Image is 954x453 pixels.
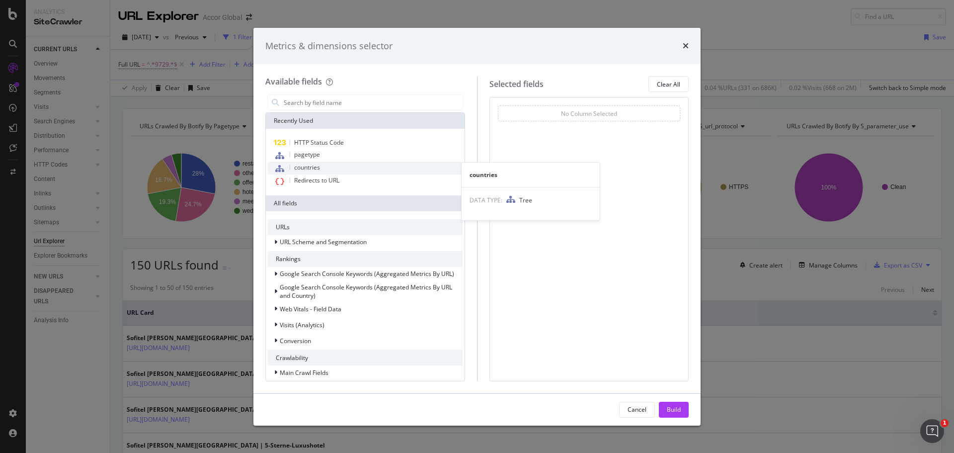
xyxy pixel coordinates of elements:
[657,80,680,89] div: Clear All
[280,321,324,329] span: Visits (Analytics)
[265,76,322,87] div: Available fields
[294,163,320,172] span: countries
[280,337,311,345] span: Conversion
[266,113,465,129] div: Recently Used
[280,305,341,313] span: Web Vitals - Field Data
[283,95,463,110] input: Search by field name
[268,251,463,267] div: Rankings
[280,270,454,278] span: Google Search Console Keywords (Aggregated Metrics By URL)
[294,176,339,184] span: Redirects to URL
[659,402,689,418] button: Build
[294,138,344,147] span: HTTP Status Code
[470,196,502,204] span: DATA TYPE:
[294,150,320,159] span: pagetype
[648,76,689,92] button: Clear All
[667,405,681,414] div: Build
[941,419,949,427] span: 1
[489,79,544,90] div: Selected fields
[519,196,532,204] span: Tree
[253,28,701,426] div: modal
[462,171,600,179] div: countries
[266,195,465,211] div: All fields
[265,40,393,53] div: Metrics & dimensions selector
[619,402,655,418] button: Cancel
[628,405,646,414] div: Cancel
[268,350,463,365] div: Crawlability
[561,109,617,118] div: No Column Selected
[683,40,689,53] div: times
[280,368,328,377] span: Main Crawl Fields
[280,238,367,246] span: URL Scheme and Segmentation
[280,283,452,300] span: Google Search Console Keywords (Aggregated Metrics By URL and Country)
[920,419,944,443] iframe: Intercom live chat
[268,219,463,235] div: URLs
